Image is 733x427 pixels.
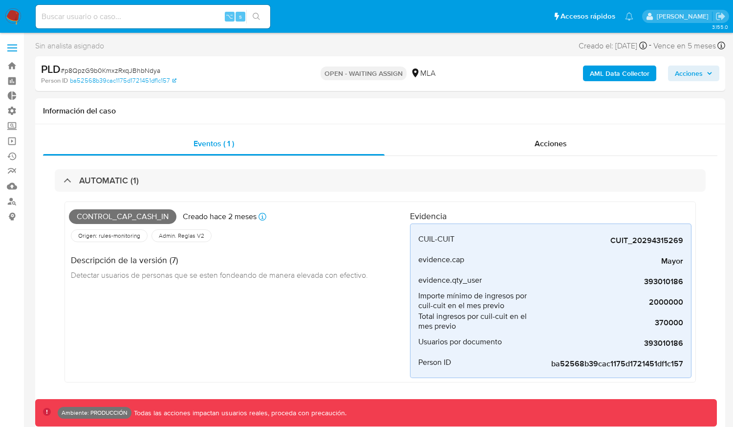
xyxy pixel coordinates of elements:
[79,175,139,186] h3: AUTOMATIC (1)
[715,11,726,22] a: Salir
[561,11,615,22] span: Accesos rápidos
[239,12,242,21] span: s
[36,10,270,23] input: Buscar usuario o caso...
[418,291,537,311] span: Importe mínimo de ingresos por cuil-cuit en el mes previo
[537,338,683,348] span: 393010186
[537,359,683,369] span: ba52568b39cac1175d1721451df1c157
[131,408,346,418] p: Todas las acciones impactan usuarios reales, proceda con precaución.
[418,234,454,244] span: CUIL-CUIT
[61,66,160,75] span: # p8QpzG9b0KmxzRxqJBhbNdya
[537,318,683,328] span: 370000
[418,275,482,285] span: evidence.qty_user
[62,411,128,415] p: Ambiente: PRODUCCIÓN
[537,297,683,307] span: 2000000
[41,61,61,77] b: PLD
[35,41,104,51] span: Sin analista asignado
[418,255,464,265] span: evidence.cap
[579,39,647,52] div: Creado el: [DATE]
[71,270,368,280] span: Detectar usuarios de personas que se esten fondeando de manera elevada con efectivo.
[246,10,266,23] button: search-icon
[158,232,205,240] span: Admin. Reglas V2
[537,256,683,266] span: Mayor
[583,66,656,81] button: AML Data Collector
[418,337,502,347] span: Usuarios por documento
[668,66,719,81] button: Acciones
[675,66,703,81] span: Acciones
[657,12,712,21] p: facundoagustin.borghi@mercadolibre.com
[418,312,537,331] span: Total ingresos por cuil-cuit en el mes previo
[590,66,649,81] b: AML Data Collector
[71,255,368,266] h4: Descripción de la versión (7)
[410,68,435,79] div: MLA
[535,138,567,149] span: Acciones
[649,39,651,52] span: -
[55,169,706,192] div: AUTOMATIC (1)
[537,236,683,246] span: CUIT_20294315269
[41,76,68,85] b: Person ID
[183,211,257,222] p: Creado hace 2 meses
[537,277,683,287] span: 393010186
[69,209,176,224] span: Control_cap_cash_in
[77,232,141,240] span: Origen: rules-monitoring
[653,41,716,51] span: Vence en 5 meses
[43,106,717,116] h1: Información del caso
[625,12,633,21] a: Notificaciones
[410,211,691,222] h4: Evidencia
[194,138,234,149] span: Eventos ( 1 )
[321,67,407,80] p: OPEN - WAITING ASSIGN
[418,358,451,367] span: Person ID
[70,76,176,85] a: ba52568b39cac1175d1721451df1c157
[226,12,233,21] span: ⌥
